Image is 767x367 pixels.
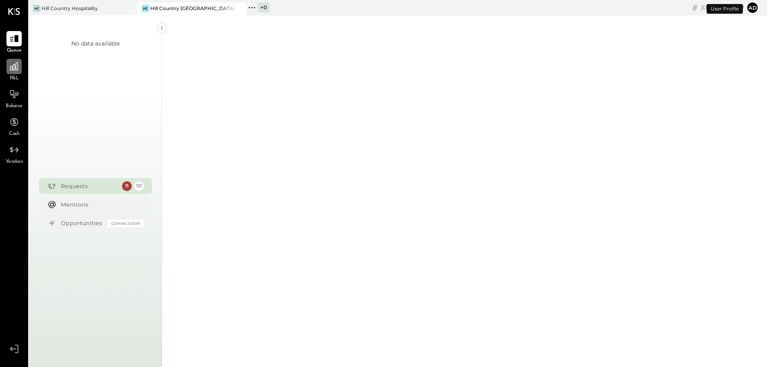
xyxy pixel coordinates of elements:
[0,142,28,166] a: Vendors
[61,201,140,209] div: Mentions
[0,59,28,82] a: P&L
[122,181,132,191] div: 11
[707,4,743,14] div: User Profile
[701,4,744,11] div: [DATE]
[10,75,19,82] span: P&L
[0,31,28,54] a: Queue
[41,5,98,12] div: Hill Country Hospitality
[150,5,234,12] div: Hill Country [GEOGRAPHIC_DATA]
[6,103,23,110] span: Balance
[9,131,19,138] span: Cash
[71,39,120,48] div: No data available
[134,181,144,191] div: 121
[7,47,22,54] span: Queue
[0,87,28,110] a: Balance
[61,219,104,227] div: Opportunities
[0,114,28,138] a: Cash
[6,158,23,166] span: Vendors
[61,182,118,190] div: Requests
[746,1,759,14] button: Ad
[258,2,269,12] div: + 0
[142,5,149,12] div: HC
[108,220,144,227] div: Coming Soon
[33,5,40,12] div: HC
[691,3,699,12] div: copy link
